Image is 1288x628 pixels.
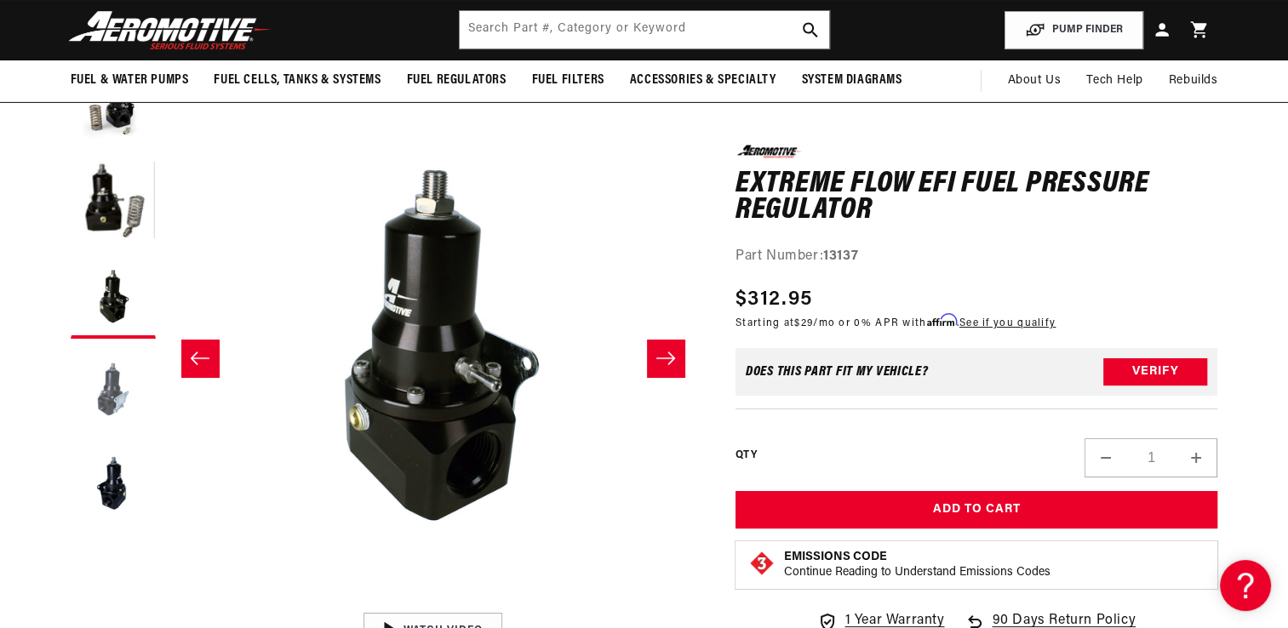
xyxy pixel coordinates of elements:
[792,11,829,49] button: search button
[201,60,393,100] summary: Fuel Cells, Tanks & Systems
[407,71,507,89] span: Fuel Regulators
[181,340,219,377] button: Slide left
[1103,358,1207,385] button: Verify
[1156,60,1231,101] summary: Rebuilds
[71,347,156,432] button: Load image 4 in gallery view
[1086,71,1142,90] span: Tech Help
[617,60,789,100] summary: Accessories & Specialty
[214,71,381,89] span: Fuel Cells, Tanks & Systems
[784,550,1050,580] button: Emissions CodeContinue Reading to Understand Emissions Codes
[736,315,1056,331] p: Starting at /mo or 0% APR with .
[748,550,776,577] img: Emissions code
[71,71,189,89] span: Fuel & Water Pumps
[959,318,1056,328] a: See if you qualify - Learn more about Affirm Financing (opens in modal)
[927,314,957,327] span: Affirm
[994,60,1073,101] a: About Us
[519,60,617,100] summary: Fuel Filters
[736,448,757,462] label: QTY
[789,60,915,100] summary: System Diagrams
[736,170,1218,224] h1: Extreme Flow EFI Fuel Pressure Regulator
[736,491,1218,529] button: Add to Cart
[1005,11,1143,49] button: PUMP FINDER
[1073,60,1155,101] summary: Tech Help
[647,340,684,377] button: Slide right
[1169,71,1218,90] span: Rebuilds
[532,71,604,89] span: Fuel Filters
[71,160,156,245] button: Load image 2 in gallery view
[823,248,858,262] strong: 13137
[736,245,1218,267] div: Part Number:
[794,318,813,328] span: $29
[784,565,1050,580] p: Continue Reading to Understand Emissions Codes
[802,71,902,89] span: System Diagrams
[394,60,519,100] summary: Fuel Regulators
[71,66,156,151] button: Load image 1 in gallery view
[784,551,887,563] strong: Emissions Code
[746,365,929,379] div: Does This part fit My vehicle?
[460,11,829,49] input: Search by Part Number, Category or Keyword
[71,441,156,526] button: Load image 5 in gallery view
[64,10,277,50] img: Aeromotive
[630,71,776,89] span: Accessories & Specialty
[58,60,202,100] summary: Fuel & Water Pumps
[736,284,812,315] span: $312.95
[1007,74,1061,87] span: About Us
[71,254,156,339] button: Load image 3 in gallery view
